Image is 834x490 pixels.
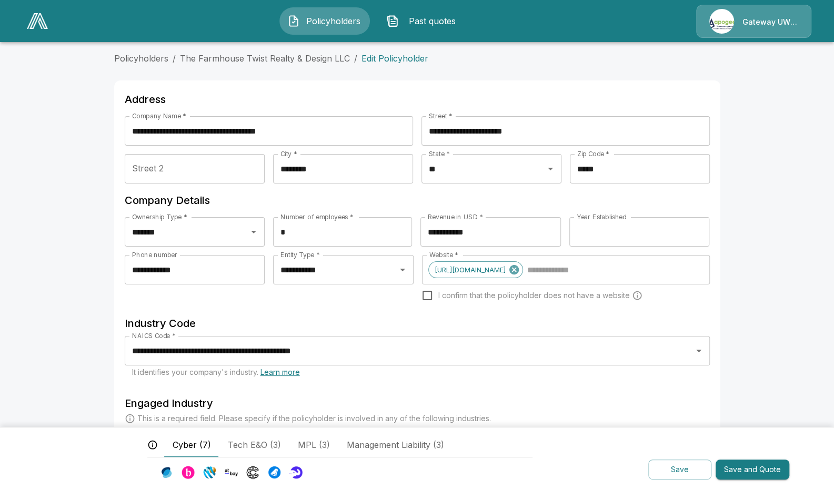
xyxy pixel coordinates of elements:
[428,212,483,221] label: Revenue in USD *
[132,367,300,376] span: It identifies your company's industry.
[696,5,811,38] a: Agency IconGateway UW dba Apogee
[648,460,711,480] button: Save
[577,149,609,158] label: Zip Code *
[180,53,350,64] a: The Farmhouse Twist Realty & Design LLC
[260,367,300,376] a: Learn more
[132,250,177,259] label: Phone number
[543,161,558,176] button: Open
[114,52,720,65] nav: breadcrumb
[125,395,710,412] h6: Engaged Industry
[182,466,195,479] img: Carrier Logo
[125,91,710,108] h6: Address
[132,331,176,340] label: NAICS Code *
[429,149,450,158] label: State *
[137,413,491,424] p: This is a required field. Please specify if the policyholder is involved in any of the following ...
[691,343,706,358] button: Open
[361,52,428,65] p: Edit Policyholder
[225,466,238,479] img: Carrier Logo
[280,149,297,158] label: City *
[279,7,370,35] button: Policyholders IconPolicyholders
[173,438,211,451] span: Cyber (7)
[709,9,734,34] img: Agency Icon
[354,52,357,65] li: /
[280,250,319,259] label: Entity Type *
[378,7,469,35] button: Past quotes IconPast quotes
[428,261,523,278] div: [URL][DOMAIN_NAME]
[386,15,399,27] img: Past quotes Icon
[438,290,630,301] span: I confirm that the policyholder does not have a website
[27,13,48,29] img: AA Logo
[716,460,789,480] button: Save and Quote
[395,262,410,277] button: Open
[429,111,453,120] label: Street *
[132,212,187,221] label: Ownership Type *
[304,15,362,27] span: Policyholders
[632,290,642,301] svg: Carriers run a cyber security scan on the policyholders' websites. Please enter a website wheneve...
[280,212,354,221] label: Number of employees *
[429,264,511,276] span: [URL][DOMAIN_NAME]
[298,438,330,451] span: MPL (3)
[132,111,186,120] label: Company Name *
[160,466,173,479] img: Carrier Logo
[173,52,176,65] li: /
[268,466,281,479] img: Carrier Logo
[228,438,281,451] span: Tech E&O (3)
[429,250,458,259] label: Website *
[203,466,216,479] img: Carrier Logo
[246,466,259,479] img: Carrier Logo
[287,15,300,27] img: Policyholders Icon
[289,466,303,479] img: Carrier Logo
[577,212,626,221] label: Year Established
[246,224,261,239] button: Open
[742,17,798,27] p: Gateway UW dba Apogee
[403,15,461,27] span: Past quotes
[147,440,158,450] svg: The carriers and lines of business displayed below reflect potential appetite based on available ...
[114,53,168,64] a: Policyholders
[347,438,444,451] span: Management Liability (3)
[125,192,710,209] h6: Company Details
[125,315,710,332] h6: Industry Code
